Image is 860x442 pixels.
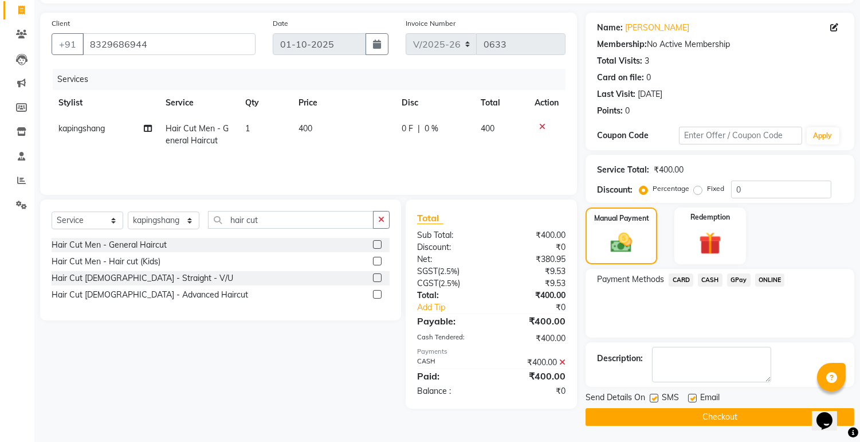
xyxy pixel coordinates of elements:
[669,273,693,287] span: CARD
[273,18,288,29] label: Date
[653,183,689,194] label: Percentage
[52,90,159,116] th: Stylist
[625,22,689,34] a: [PERSON_NAME]
[597,88,635,100] div: Last Visit:
[645,55,649,67] div: 3
[406,18,455,29] label: Invoice Number
[597,22,623,34] div: Name:
[440,267,457,276] span: 2.5%
[402,123,413,135] span: 0 F
[52,289,248,301] div: Hair Cut [DEMOGRAPHIC_DATA] - Advanced Haircut
[662,392,679,406] span: SMS
[409,253,492,265] div: Net:
[638,88,662,100] div: [DATE]
[812,396,849,431] iframe: chat widget
[409,277,492,290] div: ( )
[395,90,474,116] th: Disc
[597,72,644,84] div: Card on file:
[238,90,292,116] th: Qty
[492,333,575,345] div: ₹400.00
[299,123,312,134] span: 400
[417,278,438,288] span: CGST
[409,333,492,345] div: Cash Tendered:
[597,273,664,285] span: Payment Methods
[505,302,575,314] div: ₹0
[492,369,575,383] div: ₹400.00
[166,123,229,146] span: Hair Cut Men - General Haircut
[409,241,492,253] div: Discount:
[646,72,651,84] div: 0
[417,212,443,224] span: Total
[755,273,785,287] span: ONLINE
[727,273,751,287] span: GPay
[597,164,649,176] div: Service Total:
[52,18,70,29] label: Client
[208,211,374,229] input: Search or Scan
[492,253,575,265] div: ₹380.95
[492,314,575,328] div: ₹400.00
[409,229,492,241] div: Sub Total:
[597,38,843,50] div: No Active Membership
[52,272,233,284] div: Hair Cut [DEMOGRAPHIC_DATA] - Straight - V/U
[492,229,575,241] div: ₹400.00
[159,90,238,116] th: Service
[492,357,575,369] div: ₹400.00
[807,127,839,144] button: Apply
[625,105,630,117] div: 0
[586,408,854,426] button: Checkout
[690,212,730,222] label: Redemption
[441,279,458,288] span: 2.5%
[654,164,684,176] div: ₹400.00
[474,90,528,116] th: Total
[292,90,395,116] th: Price
[492,290,575,302] div: ₹400.00
[597,353,643,365] div: Description:
[425,123,438,135] span: 0 %
[52,33,84,55] button: +91
[698,273,722,287] span: CASH
[492,385,575,397] div: ₹0
[245,123,250,134] span: 1
[53,69,574,90] div: Services
[52,239,167,251] div: Hair Cut Men - General Haircut
[597,130,679,142] div: Coupon Code
[52,256,160,268] div: Hair Cut Men - Hair cut (Kids)
[409,314,492,328] div: Payable:
[492,277,575,290] div: ₹9.53
[604,230,638,255] img: _cash.svg
[409,265,492,277] div: ( )
[597,38,647,50] div: Membership:
[492,241,575,253] div: ₹0
[597,55,642,67] div: Total Visits:
[528,90,566,116] th: Action
[700,392,720,406] span: Email
[409,369,492,383] div: Paid:
[594,213,649,224] label: Manual Payment
[692,229,728,257] img: _gift.svg
[707,183,724,194] label: Fixed
[597,184,633,196] div: Discount:
[83,33,256,55] input: Search by Name/Mobile/Email/Code
[597,105,623,117] div: Points:
[409,357,492,369] div: CASH
[418,123,420,135] span: |
[481,123,494,134] span: 400
[417,266,438,276] span: SGST
[409,290,492,302] div: Total:
[409,302,505,314] a: Add Tip
[679,127,802,144] input: Enter Offer / Coupon Code
[586,392,645,406] span: Send Details On
[492,265,575,277] div: ₹9.53
[58,123,105,134] span: kapingshang
[417,347,566,357] div: Payments
[409,385,492,397] div: Balance :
